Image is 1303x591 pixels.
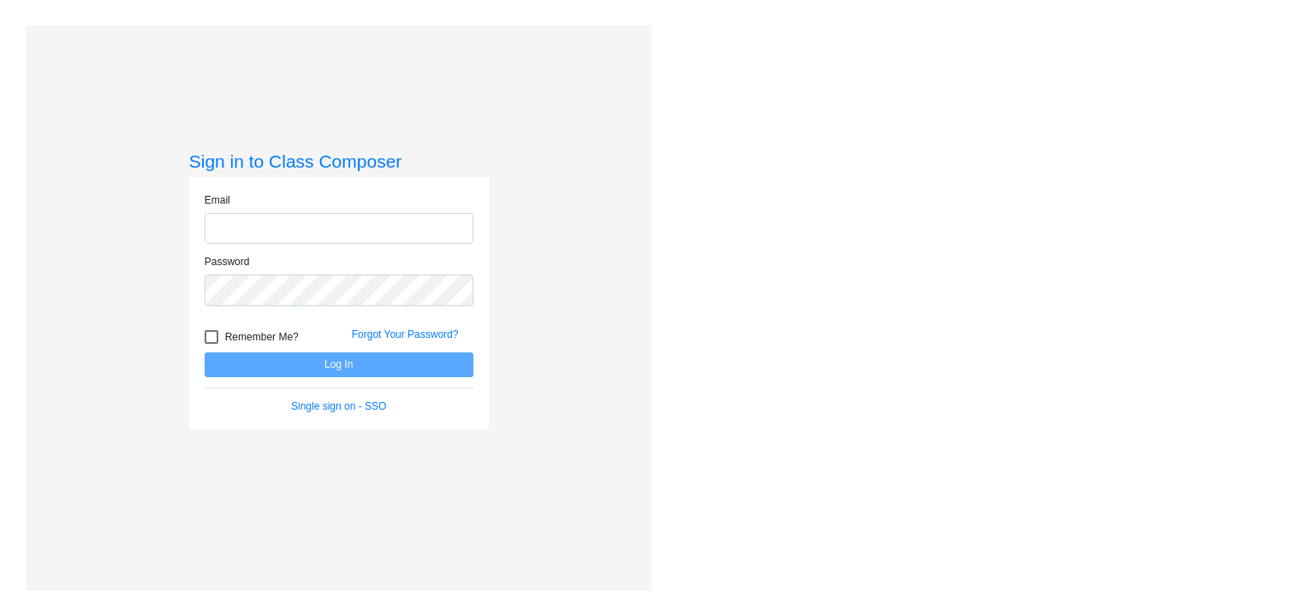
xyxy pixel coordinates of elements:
[352,328,459,340] a: Forgot Your Password?
[205,192,230,208] label: Email
[205,352,473,377] button: Log In
[225,327,299,347] span: Remember Me?
[205,254,250,269] label: Password
[291,400,386,412] a: Single sign on - SSO
[189,151,489,172] h3: Sign in to Class Composer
